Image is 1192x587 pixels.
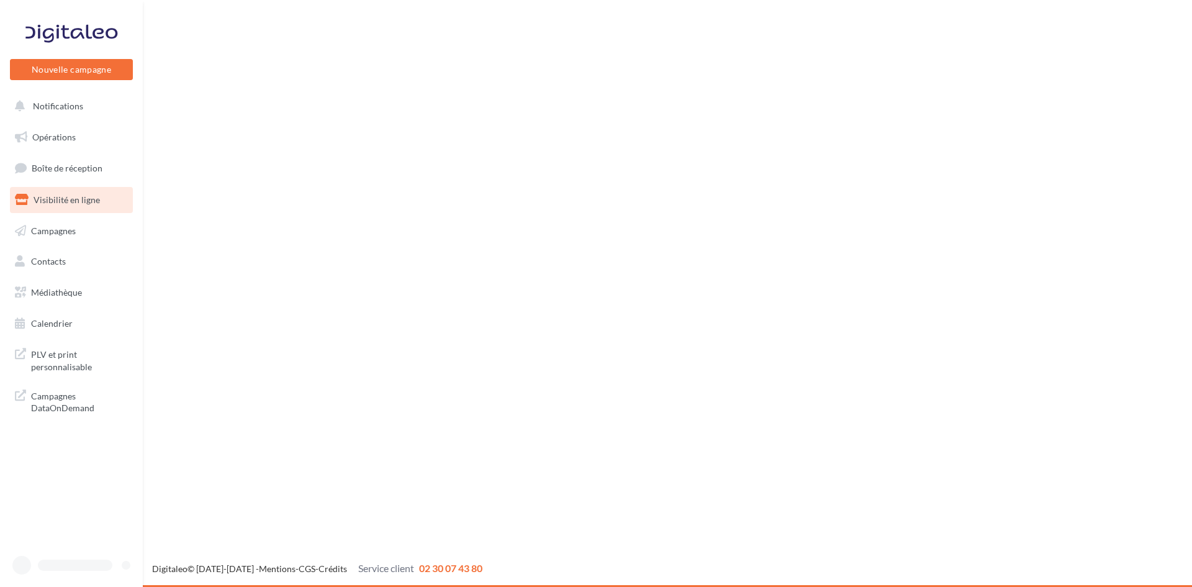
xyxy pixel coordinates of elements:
[7,93,130,119] button: Notifications
[7,341,135,378] a: PLV et print personnalisable
[7,218,135,244] a: Campagnes
[7,311,135,337] a: Calendrier
[152,563,187,574] a: Digitaleo
[7,187,135,213] a: Visibilité en ligne
[32,132,76,142] span: Opérations
[34,194,100,205] span: Visibilité en ligne
[31,225,76,235] span: Campagnes
[7,383,135,419] a: Campagnes DataOnDemand
[31,256,66,266] span: Contacts
[31,318,73,329] span: Calendrier
[31,388,128,414] span: Campagnes DataOnDemand
[32,163,102,173] span: Boîte de réception
[10,59,133,80] button: Nouvelle campagne
[7,155,135,181] a: Boîte de réception
[7,248,135,275] a: Contacts
[152,563,482,574] span: © [DATE]-[DATE] - - -
[318,563,347,574] a: Crédits
[299,563,315,574] a: CGS
[33,101,83,111] span: Notifications
[7,124,135,150] a: Opérations
[419,562,482,574] span: 02 30 07 43 80
[7,280,135,306] a: Médiathèque
[259,563,296,574] a: Mentions
[31,287,82,298] span: Médiathèque
[31,346,128,373] span: PLV et print personnalisable
[358,562,414,574] span: Service client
